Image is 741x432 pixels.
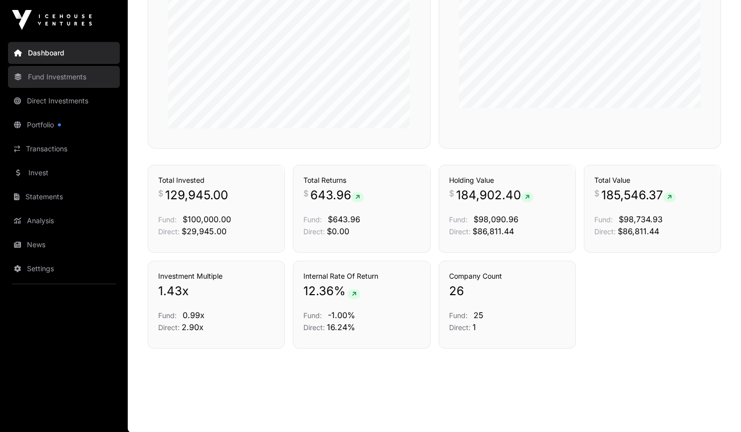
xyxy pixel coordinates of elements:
[310,187,364,203] span: 643.96
[12,10,92,30] img: Icehouse Ventures Logo
[449,215,468,224] span: Fund:
[619,214,663,224] span: $98,734.93
[594,187,599,199] span: $
[474,310,484,320] span: 25
[449,175,565,185] h3: Holding Value
[8,66,120,88] a: Fund Investments
[8,186,120,208] a: Statements
[303,227,325,236] span: Direct:
[183,214,231,224] span: $100,000.00
[158,227,180,236] span: Direct:
[303,323,325,332] span: Direct:
[182,322,204,332] span: 2.90x
[334,283,346,299] span: %
[158,175,274,185] h3: Total Invested
[8,162,120,184] a: Invest
[183,310,205,320] span: 0.99x
[327,322,355,332] span: 16.24%
[8,138,120,160] a: Transactions
[303,175,420,185] h3: Total Returns
[165,187,228,203] span: 129,945.00
[594,227,616,236] span: Direct:
[8,42,120,64] a: Dashboard
[449,187,454,199] span: $
[8,234,120,256] a: News
[618,226,659,236] span: $86,811.44
[601,187,676,203] span: 185,546.37
[449,323,471,332] span: Direct:
[303,283,334,299] span: 12.36
[449,227,471,236] span: Direct:
[158,311,177,320] span: Fund:
[594,175,711,185] h3: Total Value
[182,226,227,236] span: $29,945.00
[473,226,514,236] span: $86,811.44
[449,311,468,320] span: Fund:
[303,311,322,320] span: Fund:
[158,187,163,199] span: $
[594,215,613,224] span: Fund:
[8,258,120,280] a: Settings
[449,283,464,299] span: 26
[158,215,177,224] span: Fund:
[303,271,420,281] h3: Internal Rate Of Return
[327,226,349,236] span: $0.00
[8,210,120,232] a: Analysis
[8,114,120,136] a: Portfolio
[328,214,360,224] span: $643.96
[473,322,476,332] span: 1
[303,187,308,199] span: $
[449,271,565,281] h3: Company Count
[456,187,533,203] span: 184,902.40
[474,214,518,224] span: $98,090.96
[303,215,322,224] span: Fund:
[182,283,189,299] span: x
[158,271,274,281] h3: Investment Multiple
[8,90,120,112] a: Direct Investments
[158,283,182,299] span: 1.43
[158,323,180,332] span: Direct:
[328,310,355,320] span: -1.00%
